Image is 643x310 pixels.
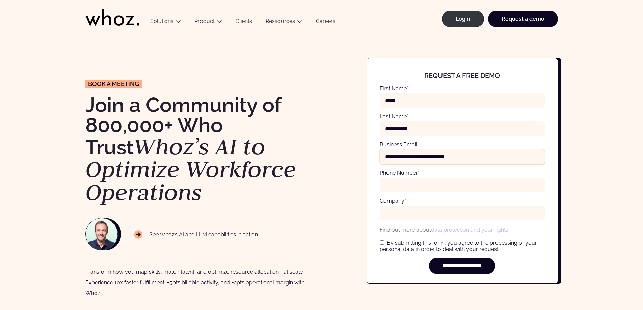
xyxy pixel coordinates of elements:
[194,18,215,24] a: Product
[380,85,408,92] label: First Name
[188,18,229,27] button: Product
[86,218,117,250] img: NAWROCKI-Thomas.jpg
[380,198,406,204] label: Company
[488,11,558,27] a: Request a demo
[309,18,342,27] a: Careers
[85,266,315,299] div: Transform how you map skills, match talent, and optimize resource allocation—at scale. Experience...
[266,18,295,24] a: Ressources
[431,227,508,233] a: data protection and your rights
[442,11,484,27] a: Login
[380,226,545,234] p: Find out more about .
[259,18,309,27] button: Ressources
[380,141,419,148] label: Business Email
[88,81,139,87] span: Book a meeting
[380,170,420,176] label: Phone Number
[598,265,634,301] iframe: Chatbot
[380,239,537,252] span: By submitting this form, you agree to the processing of your personal data in order to deal with ...
[229,18,259,27] a: Clients
[380,113,408,120] label: Last Name
[380,240,384,245] input: By submitting this form, you agree to the processing of your personal data in order to deal with ...
[388,72,536,79] h4: Request a free demo
[85,132,296,207] em: Whoz’s AI to Optimize Workforce Operations
[134,230,258,239] p: See Whoz’s AI and LLM capabilities in action
[85,95,315,204] h1: Join a Community of 800,000+ Who Trust
[143,18,188,27] button: Solutions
